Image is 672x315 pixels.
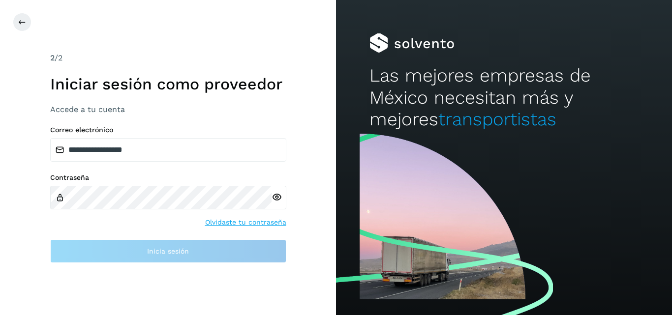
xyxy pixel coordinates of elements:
h1: Iniciar sesión como proveedor [50,75,286,93]
div: /2 [50,52,286,64]
a: Olvidaste tu contraseña [205,217,286,228]
button: Inicia sesión [50,239,286,263]
h3: Accede a tu cuenta [50,105,286,114]
label: Correo electrónico [50,126,286,134]
span: Inicia sesión [147,248,189,255]
label: Contraseña [50,173,286,182]
span: 2 [50,53,55,62]
h2: Las mejores empresas de México necesitan más y mejores [369,65,638,130]
span: transportistas [438,109,556,130]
